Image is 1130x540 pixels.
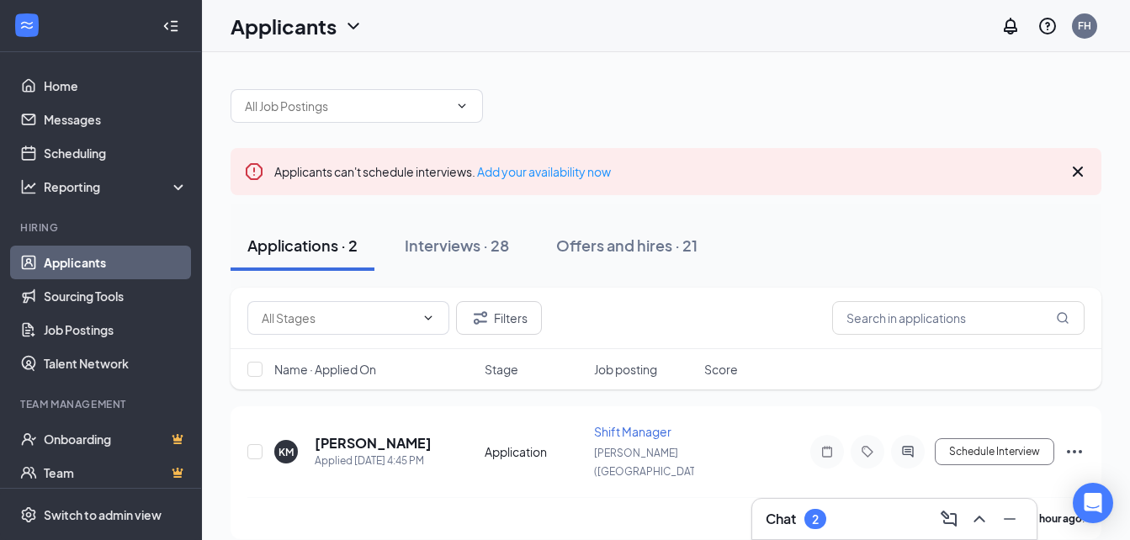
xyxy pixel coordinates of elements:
input: All Stages [262,309,415,327]
input: Search in applications [832,301,1085,335]
div: Applications · 2 [247,235,358,256]
div: Interviews · 28 [405,235,509,256]
svg: ChevronUp [969,509,989,529]
input: All Job Postings [245,97,448,115]
a: Sourcing Tools [44,279,188,313]
svg: MagnifyingGlass [1056,311,1069,325]
svg: ActiveChat [898,445,918,458]
a: Home [44,69,188,103]
button: Schedule Interview [935,438,1054,465]
a: OnboardingCrown [44,422,188,456]
svg: Collapse [162,18,179,34]
svg: QuestionInfo [1037,16,1058,36]
span: [PERSON_NAME] ([GEOGRAPHIC_DATA]) [594,447,708,478]
svg: ChevronDown [343,16,363,36]
div: Application [485,443,585,460]
span: Score [704,361,738,378]
svg: WorkstreamLogo [19,17,35,34]
button: Minimize [996,506,1023,532]
span: Applicants can't schedule interviews. [274,164,611,179]
span: Name · Applied On [274,361,376,378]
button: ComposeMessage [936,506,963,532]
svg: ChevronDown [455,99,469,113]
button: Filter Filters [456,301,542,335]
a: Talent Network [44,347,188,380]
a: Applicants [44,246,188,279]
a: TeamCrown [44,456,188,490]
a: Job Postings [44,313,188,347]
svg: Notifications [1000,16,1021,36]
svg: ComposeMessage [939,509,959,529]
div: Reporting [44,178,188,195]
svg: Minimize [1000,509,1020,529]
span: Stage [485,361,518,378]
div: FH [1078,19,1091,33]
svg: Error [244,161,264,182]
div: Offers and hires · 21 [556,235,698,256]
span: Job posting [594,361,657,378]
button: ChevronUp [966,506,993,532]
div: Applied [DATE] 4:45 PM [315,453,432,469]
div: Switch to admin view [44,506,162,523]
span: Shift Manager [594,424,671,439]
svg: Settings [20,506,37,523]
a: Scheduling [44,136,188,170]
div: Open Intercom Messenger [1073,483,1113,523]
h5: [PERSON_NAME] [315,434,432,453]
a: Messages [44,103,188,136]
svg: Filter [470,308,491,328]
div: KM [279,445,294,459]
h3: Chat [766,510,796,528]
svg: Note [817,445,837,458]
svg: Ellipses [1064,442,1085,462]
svg: Tag [857,445,878,458]
svg: Analysis [20,178,37,195]
div: Team Management [20,397,184,411]
div: Hiring [20,220,184,235]
svg: ChevronDown [422,311,435,325]
a: Add your availability now [477,164,611,179]
b: an hour ago [1026,512,1082,525]
svg: Cross [1068,161,1088,182]
h1: Applicants [231,12,337,40]
div: 2 [812,512,819,527]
